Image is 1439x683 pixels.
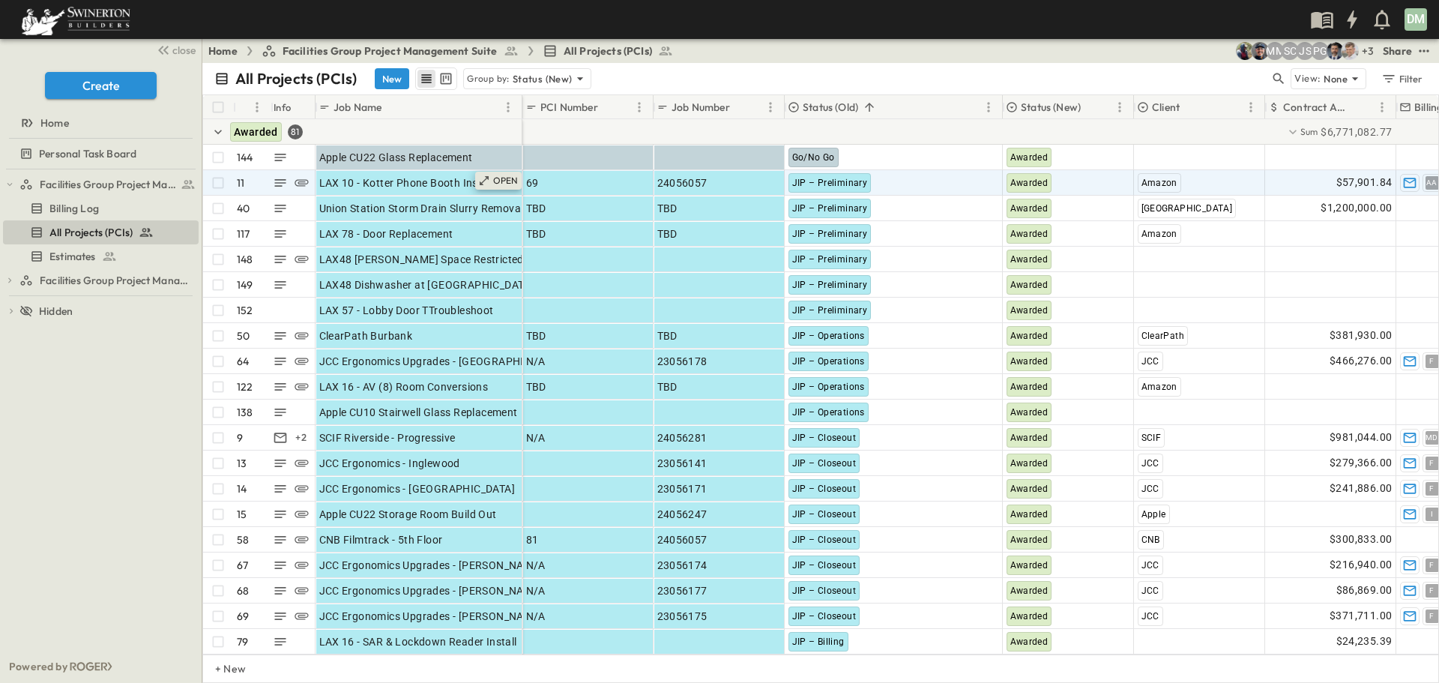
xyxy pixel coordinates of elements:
[1141,560,1159,571] span: JCC
[657,430,708,445] span: 24056281
[319,150,473,165] span: Apple CU22 Glass Replacement
[792,152,835,163] span: Go/No Go
[1021,100,1081,115] p: Status (New)
[1330,480,1392,497] span: $241,886.00
[234,126,278,138] span: Awarded
[792,509,857,520] span: JIP – Closeout
[237,252,253,267] p: 148
[417,70,435,88] button: row view
[657,609,708,624] span: 23056175
[1084,99,1100,115] button: Sort
[237,558,248,573] p: 67
[3,268,199,292] div: Facilities Group Project Management Suite (Copy)test
[1010,382,1049,392] span: Awarded
[319,583,543,598] span: JCC Ergonomics Upgrades - [PERSON_NAME]
[1405,8,1427,31] div: DM
[3,142,199,166] div: Personal Task Boardtest
[1429,616,1434,616] span: F
[1426,182,1438,183] span: AA
[1375,68,1427,89] button: Filter
[1431,514,1433,514] span: I
[151,39,199,60] button: close
[1336,633,1393,650] span: $24,235.39
[319,634,517,649] span: LAX 16 - SAR & Lockdown Reader Install
[1330,556,1392,574] span: $216,940.00
[1141,203,1233,214] span: [GEOGRAPHIC_DATA]
[657,532,708,547] span: 24056057
[375,68,409,89] button: New
[803,100,858,115] p: Status (Old)
[792,458,857,469] span: JIP – Closeout
[1010,407,1049,418] span: Awarded
[319,456,460,471] span: JCC Ergonomics - Inglewood
[237,481,247,496] p: 14
[792,586,857,596] span: JIP – Closeout
[292,429,310,447] div: + 2
[237,150,253,165] p: 144
[657,456,708,471] span: 23056141
[792,484,857,494] span: JIP – Closeout
[384,99,401,115] button: Sort
[248,98,266,116] button: Menu
[657,558,708,573] span: 23056174
[1326,42,1344,60] img: Saul Zepeda (saul.zepeda@swinerton.com)
[274,86,292,128] div: Info
[526,558,546,573] span: N/A
[792,637,845,647] span: JIP – Billing
[1283,100,1354,115] p: Contract Amount
[733,99,749,115] button: Sort
[271,95,316,119] div: Info
[657,201,678,216] span: TBD
[657,583,708,598] span: 23056177
[49,201,99,216] span: Billing Log
[319,303,494,318] span: LAX 57 - Lobby Door TTroubleshoot
[792,535,857,545] span: JIP – Closeout
[543,43,673,58] a: All Projects (PCIs)
[1383,43,1412,58] div: Share
[526,201,546,216] span: TBD
[467,71,510,86] p: Group by:
[792,254,868,265] span: JIP – Preliminary
[237,430,243,445] p: 9
[1330,454,1392,472] span: $279,366.00
[3,172,199,196] div: Facilities Group Project Management Suitetest
[1296,42,1314,60] div: Juan Sanchez (juan.sanchez@swinerton.com)
[630,98,648,116] button: Menu
[239,99,256,115] button: Sort
[237,226,250,241] p: 117
[1336,174,1393,191] span: $57,901.84
[215,661,224,676] p: + New
[1010,611,1049,622] span: Awarded
[319,252,549,267] span: LAX48 [PERSON_NAME] Space Restricted Area
[1010,203,1049,214] span: Awarded
[1281,42,1299,60] div: Sebastian Canal (sebastian.canal@swinerton.com)
[1141,611,1159,622] span: JCC
[1010,331,1049,341] span: Awarded
[1330,429,1392,446] span: $981,044.00
[237,583,249,598] p: 68
[319,609,543,624] span: JCC Ergonomics Upgrades - [PERSON_NAME]
[1429,463,1434,463] span: F
[3,244,199,268] div: Estimatestest
[792,560,857,571] span: JIP – Closeout
[1010,356,1049,367] span: Awarded
[3,112,196,133] a: Home
[1010,305,1049,316] span: Awarded
[792,611,857,622] span: JIP – Closeout
[319,201,524,216] span: Union Station Storm Drain Slurry Removal
[513,71,573,86] p: Status (New)
[1321,124,1392,139] span: $6,771,082.77
[1330,531,1392,548] span: $300,833.00
[1141,331,1185,341] span: ClearPath
[980,98,998,116] button: Menu
[526,583,546,598] span: N/A
[1010,152,1049,163] span: Awarded
[19,270,196,291] a: Facilities Group Project Management Suite (Copy)
[40,273,193,288] span: Facilities Group Project Management Suite (Copy)
[208,43,238,58] a: Home
[792,331,865,341] span: JIP – Operations
[283,43,498,58] span: Facilities Group Project Management Suite
[1010,280,1049,290] span: Awarded
[39,146,136,161] span: Personal Task Board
